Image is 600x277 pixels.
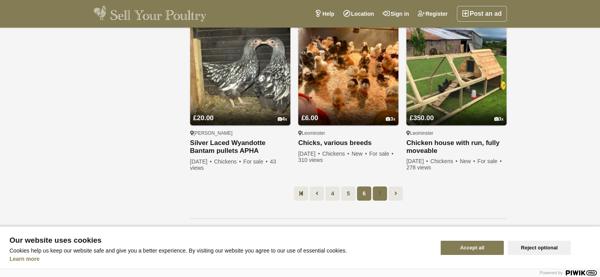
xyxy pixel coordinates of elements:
span: 310 views [298,157,323,163]
a: 7 [373,186,387,201]
span: For sale [243,158,268,165]
a: Sign in [378,6,413,22]
span: New [351,151,368,157]
span: For sale [477,158,502,164]
a: £6.00 3 [298,99,398,125]
a: Post an ad [457,6,507,22]
span: £20.00 [193,114,214,122]
div: [PERSON_NAME] [190,130,290,136]
span: [DATE] [298,151,321,157]
span: Our website uses cookies [9,236,431,244]
span: Chickens [322,151,350,157]
a: 4 [325,186,340,201]
a: Silver Laced Wyandotte Bantam pullets APHA Registered. [190,139,290,155]
a: £350.00 3 [406,99,507,125]
span: Chickens [430,158,458,164]
a: Chicks, various breeds [298,139,398,147]
a: Location [339,6,378,22]
span: Powered by [540,270,563,275]
span: £6.00 [301,114,318,122]
div: Leominster [298,130,398,136]
span: [DATE] [190,158,213,165]
span: [DATE] [406,158,429,164]
a: 5 [341,186,355,201]
div: 4 [278,116,287,122]
span: 6 [357,186,371,201]
span: £350.00 [409,114,434,122]
span: Chickens [214,158,242,165]
a: Register [413,6,452,22]
span: New [460,158,476,164]
p: Cookies help us keep our website safe and give you a better experience. By visiting our website y... [9,247,431,254]
div: 3 [494,116,504,122]
a: Chicken house with run, fully moveable [406,139,507,155]
img: Chicken house with run, fully moveable [406,25,507,125]
span: 43 views [190,158,276,171]
img: Chicks, various breeds [298,25,398,125]
div: 3 [386,116,395,122]
button: Accept all [441,241,504,255]
button: Reject optional [508,241,571,255]
img: Sell Your Poultry [93,6,207,22]
a: £20.00 4 [190,99,290,125]
img: Silver Laced Wyandotte Bantam pullets APHA Registered. [190,25,290,125]
a: Learn more [9,256,39,262]
span: For sale [369,151,394,157]
a: Help [310,6,338,22]
span: 278 views [406,164,431,171]
div: Leominster [406,130,507,136]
